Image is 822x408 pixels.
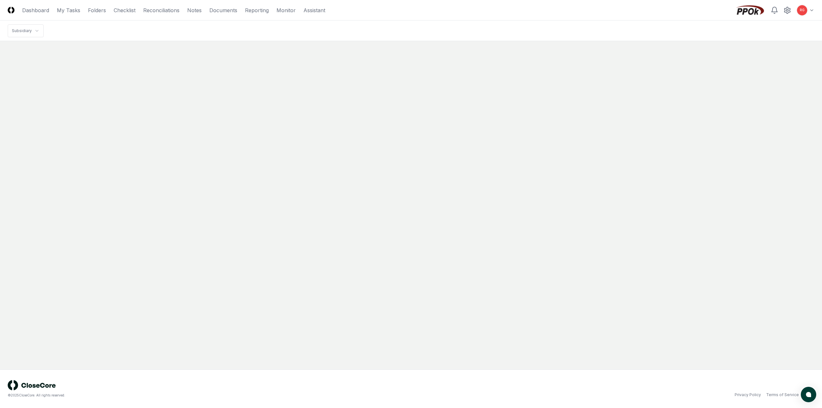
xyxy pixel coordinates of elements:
a: Dashboard [22,6,49,14]
a: Reporting [245,6,269,14]
a: Monitor [276,6,296,14]
div: © 2025 CloseCore. All rights reserved. [8,393,411,398]
img: Logo [8,7,14,13]
a: Checklist [114,6,136,14]
img: PPOk logo [735,5,765,15]
a: Assistant [303,6,325,14]
img: logo [8,380,56,390]
button: atlas-launcher [801,387,816,402]
div: Subsidiary [12,28,32,34]
a: Folders [88,6,106,14]
span: RG [800,8,805,13]
a: Terms of Service [766,392,799,398]
nav: breadcrumb [8,24,44,37]
button: RG [796,4,808,16]
a: Documents [209,6,237,14]
a: Notes [187,6,202,14]
a: Privacy Policy [735,392,761,398]
a: My Tasks [57,6,80,14]
a: Reconciliations [143,6,179,14]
